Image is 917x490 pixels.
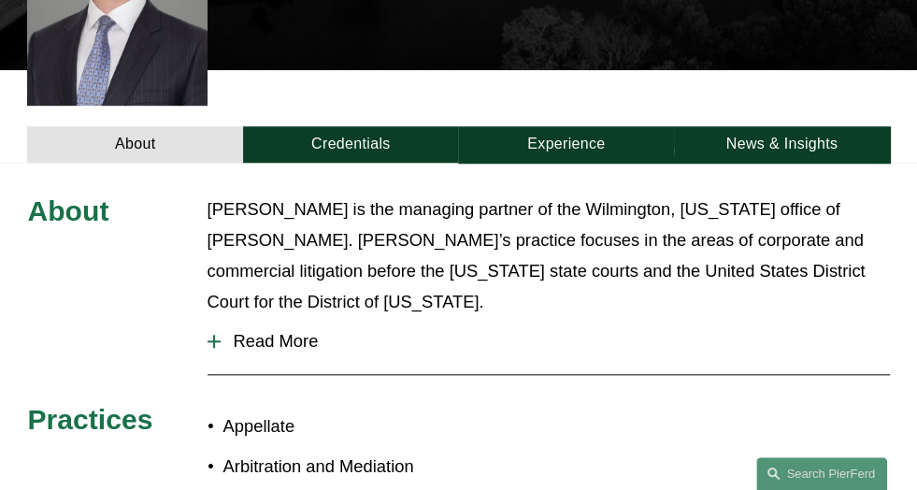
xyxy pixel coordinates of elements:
span: About [27,195,108,226]
a: Experience [458,126,674,164]
p: Arbitration and Mediation [223,451,459,482]
a: About [27,126,243,164]
a: Search this site [756,457,887,490]
a: Credentials [243,126,459,164]
p: Appellate [223,411,459,441]
a: News & Insights [674,126,890,164]
p: [PERSON_NAME] is the managing partner of the Wilmington, [US_STATE] office of [PERSON_NAME]. [PER... [208,194,890,317]
span: Practices [27,404,152,435]
span: Read More [221,331,890,352]
button: Read More [208,317,890,366]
